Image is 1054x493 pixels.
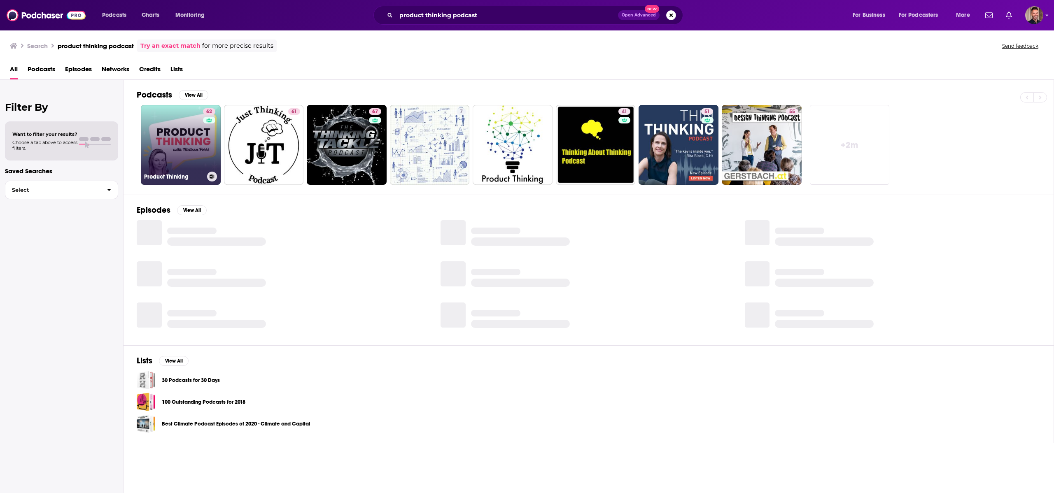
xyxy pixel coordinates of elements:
button: open menu [847,9,895,22]
span: 7 [460,108,463,116]
h2: Filter By [5,101,118,113]
a: Episodes [65,63,92,79]
span: 62 [206,108,212,116]
a: Podcasts [28,63,55,79]
span: 51 [704,108,710,116]
button: Send feedback [1000,42,1041,49]
a: 30 Podcasts for 30 Days [137,371,155,389]
a: 7 [390,105,470,185]
a: 30 Podcasts for 30 Days [162,376,220,385]
span: Monitoring [175,9,205,21]
span: For Business [853,9,885,21]
h2: Lists [137,356,152,366]
a: Lists [170,63,183,79]
span: Podcasts [102,9,126,21]
a: All [10,63,18,79]
span: 41 [622,108,627,116]
a: 61 [288,108,300,115]
img: User Profile [1025,6,1043,24]
span: 61 [291,108,297,116]
a: 100 Outstanding Podcasts for 2018 [162,398,245,407]
a: 67 [369,108,381,115]
a: 61 [224,105,304,185]
a: 51 [701,108,713,115]
a: EpisodesView All [137,205,207,215]
span: Want to filter your results? [12,131,77,137]
span: Choose a tab above to access filters. [12,140,77,151]
a: 55 [722,105,802,185]
a: 100 Outstanding Podcasts for 2018 [137,393,155,411]
button: Select [5,181,118,199]
a: 62 [203,108,215,115]
button: View All [159,356,189,366]
a: 41 [618,108,630,115]
a: 62Product Thinking [141,105,221,185]
a: 41 [556,105,636,185]
button: open menu [96,9,137,22]
a: Show notifications dropdown [1003,8,1015,22]
button: View All [177,205,207,215]
p: Saved Searches [5,167,118,175]
h3: Search [27,42,48,50]
h3: product thinking podcast [58,42,134,50]
a: ListsView All [137,356,189,366]
a: Best Climate Podcast Episodes of 2020 - Climate and Capital [137,414,155,433]
h2: Podcasts [137,90,172,100]
span: New [645,5,660,13]
span: 55 [789,108,795,116]
button: open menu [170,9,215,22]
img: Podchaser - Follow, Share and Rate Podcasts [7,7,86,23]
div: Search podcasts, credits, & more... [381,6,691,25]
button: View All [179,90,208,100]
button: Open AdvancedNew [618,10,660,20]
span: For Podcasters [899,9,938,21]
a: Credits [139,63,161,79]
span: Open Advanced [622,13,656,17]
a: 55 [786,108,798,115]
a: +2m [810,105,890,185]
span: More [956,9,970,21]
span: Select [5,187,100,193]
h3: Product Thinking [144,173,204,180]
span: Charts [142,9,159,21]
a: Best Climate Podcast Episodes of 2020 - Climate and Capital [162,419,310,428]
a: Show notifications dropdown [982,8,996,22]
a: Charts [136,9,164,22]
input: Search podcasts, credits, & more... [396,9,618,22]
h2: Episodes [137,205,170,215]
a: 67 [307,105,387,185]
span: Logged in as benmcconaghy [1025,6,1043,24]
a: 7 [457,108,466,115]
span: for more precise results [202,41,273,51]
span: 67 [372,108,378,116]
a: Try an exact match [140,41,201,51]
a: 51 [639,105,718,185]
button: Show profile menu [1025,6,1043,24]
a: Networks [102,63,129,79]
button: open menu [950,9,980,22]
button: open menu [893,9,950,22]
a: PodcastsView All [137,90,208,100]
